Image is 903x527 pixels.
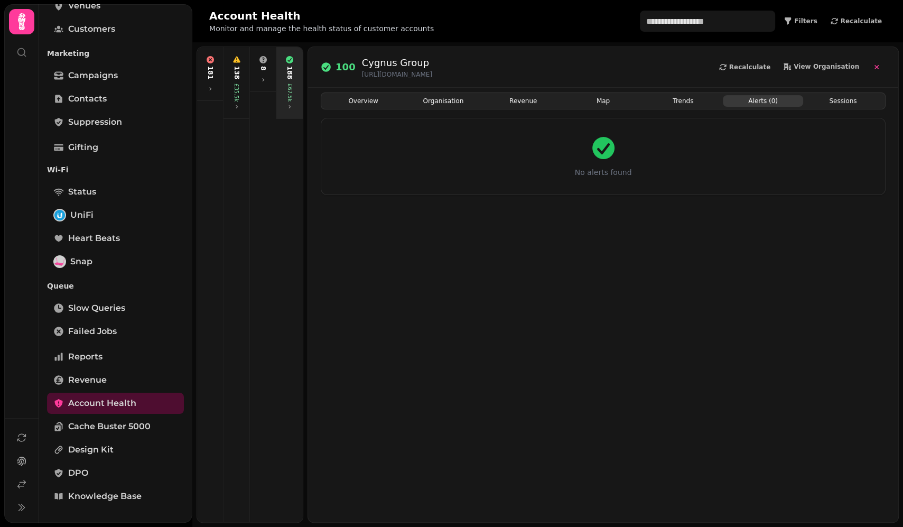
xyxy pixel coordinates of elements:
a: Suppression [47,112,184,133]
span: Slow Queries [68,302,125,315]
button: Organisation [403,95,483,107]
span: Recalculate [729,64,770,70]
a: Slow Queries [47,298,184,319]
a: Customers [47,19,184,40]
a: Campaigns [47,65,184,86]
p: Marketing [47,44,184,63]
a: View Organisation [779,60,863,75]
h3: Cygnus Group [362,56,432,70]
p: No alerts found [338,167,868,178]
span: Revenue [68,374,107,386]
span: UniFi [70,209,94,221]
span: Cache Buster 5000 [68,420,151,433]
a: Cache Buster 5000 [47,416,184,437]
button: View Organisation [779,60,863,73]
img: UniFi [54,210,65,220]
button: Revenue [483,95,563,107]
p: Queue [47,276,184,295]
div: £67.5k [286,84,294,101]
a: Reports [47,346,184,367]
span: Gifting [68,141,98,154]
span: Design Kit [68,443,114,456]
div: 181 [206,66,215,79]
span: Account Health [68,397,136,410]
a: Heart beats [47,228,184,249]
a: Account Health [47,393,184,414]
span: Suppression [68,116,122,128]
button: Overview [323,95,403,107]
div: 138 [232,66,241,79]
span: Failed Jobs [68,325,117,338]
a: Knowledge Base [47,486,184,507]
a: Design Kit [47,439,184,460]
p: [URL][DOMAIN_NAME] [362,70,432,79]
span: Campaigns [68,69,118,82]
img: Snap [54,256,65,267]
a: DPO [47,463,184,484]
button: Sessions [803,95,883,107]
span: Snap [70,255,92,268]
a: UniFiUniFi [47,205,184,226]
button: Filters [779,15,821,27]
a: Gifting [47,137,184,158]
p: Monitor and manage the health status of customer accounts [209,23,434,34]
a: Failed Jobs [47,321,184,342]
a: Contacts [47,88,184,109]
button: Alerts ( 0 ) [723,95,803,107]
button: Recalculate [826,15,886,27]
span: Recalculate [841,18,882,24]
span: View Organisation [794,63,859,70]
a: SnapSnap [47,251,184,272]
button: Recalculate [714,61,775,73]
span: Status [68,186,96,198]
span: Reports [68,350,103,363]
span: Filters [794,18,817,24]
a: Status [47,181,184,202]
span: DPO [68,467,88,479]
div: 8 [259,66,267,70]
span: 100 [336,60,356,75]
div: 188 [285,66,294,79]
div: £35.5k [232,84,240,101]
a: Revenue [47,369,184,391]
span: Contacts [68,93,107,105]
p: Wi-Fi [47,160,184,179]
h2: Account Health [209,8,412,23]
span: Customers [68,23,115,35]
button: Map [563,95,643,107]
span: Knowledge Base [68,490,142,503]
span: Heart beats [68,232,120,245]
button: Trends [643,95,723,107]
